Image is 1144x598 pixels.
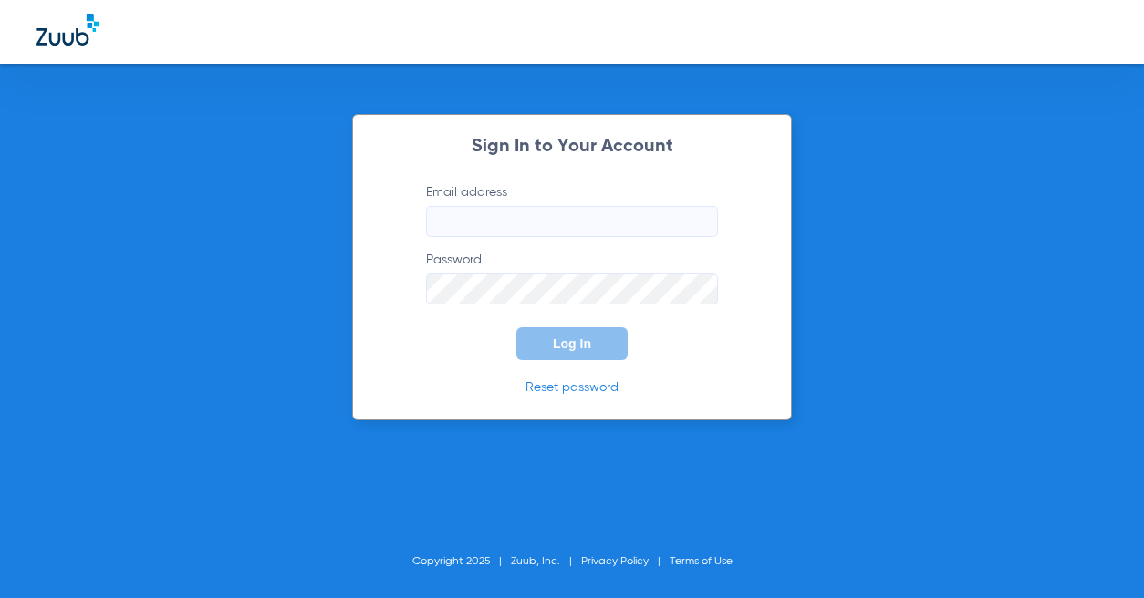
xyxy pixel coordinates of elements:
a: Reset password [525,381,619,394]
label: Password [426,251,718,304]
input: Email address [426,206,718,237]
a: Terms of Use [670,556,733,567]
a: Privacy Policy [581,556,649,567]
iframe: Chat Widget [1053,510,1144,598]
input: Password [426,273,718,304]
span: Log In [553,336,591,351]
img: Zuub Logo [36,14,99,46]
label: Email address [426,183,718,237]
li: Copyright 2025 [412,552,511,571]
li: Zuub, Inc. [511,552,581,571]
h2: Sign In to Your Account [399,138,745,156]
button: Log In [516,327,628,360]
